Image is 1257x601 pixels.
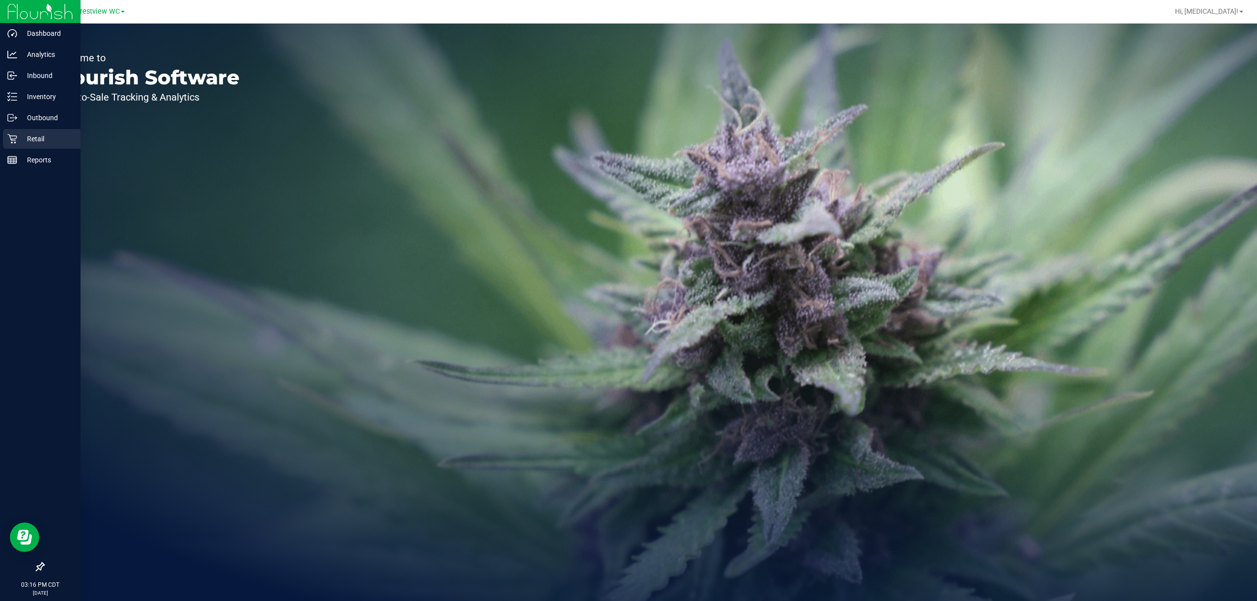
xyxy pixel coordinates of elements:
inline-svg: Outbound [7,113,17,123]
inline-svg: Retail [7,134,17,144]
p: Reports [17,154,76,166]
p: 03:16 PM CDT [4,580,76,589]
p: Inbound [17,70,76,81]
p: Flourish Software [53,68,240,87]
p: Seed-to-Sale Tracking & Analytics [53,92,240,102]
inline-svg: Analytics [7,50,17,59]
span: Hi, [MEDICAL_DATA]! [1175,7,1238,15]
p: Welcome to [53,53,240,63]
inline-svg: Dashboard [7,28,17,38]
p: Inventory [17,91,76,103]
p: Retail [17,133,76,145]
inline-svg: Inbound [7,71,17,80]
p: [DATE] [4,589,76,597]
p: Analytics [17,49,76,60]
inline-svg: Reports [7,155,17,165]
p: Outbound [17,112,76,124]
inline-svg: Inventory [7,92,17,102]
iframe: Resource center [10,523,39,552]
span: Crestview WC [76,7,120,16]
p: Dashboard [17,27,76,39]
